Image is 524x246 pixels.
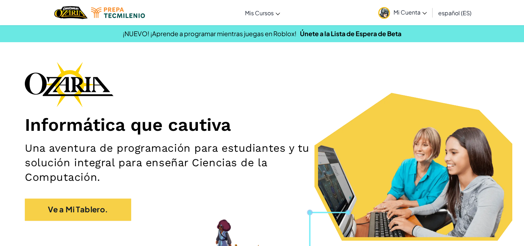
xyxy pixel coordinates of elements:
span: Mis Cursos [245,9,274,17]
img: Tecmilenio logo [91,7,145,18]
span: ¡NUEVO! ¡Aprende a programar mientras juegas en Roblox! [123,29,296,38]
h2: Una aventura de programación para estudiantes y tu solución integral para enseñar Ciencias de la ... [25,141,342,184]
span: Mi Cuenta [394,9,427,16]
img: avatar [378,7,390,19]
img: Home [54,5,87,20]
a: Únete a la Lista de Espera de Beta [300,29,401,38]
span: español (ES) [438,9,472,17]
img: Ozaria branding logo [25,62,113,107]
h1: Informática que cautiva [25,114,499,136]
a: español (ES) [435,3,475,22]
a: Ve a Mi Tablero. [25,199,131,220]
a: Mi Cuenta [375,1,430,24]
a: Ozaria by CodeCombat logo [54,5,87,20]
a: Mis Cursos [241,3,284,22]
